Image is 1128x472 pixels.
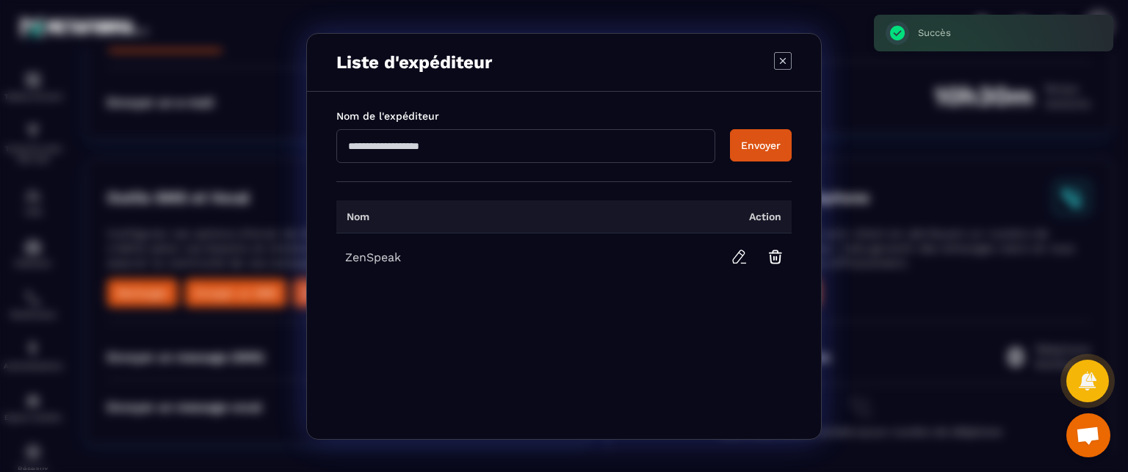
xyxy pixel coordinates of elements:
div: ZenSpeak [345,250,544,264]
button: Envoyer [730,129,792,161]
label: Nom de l'expéditeur [336,110,792,122]
div: Ouvrir le chat [1066,413,1110,457]
div: Liste d'expéditeur [336,52,492,73]
th: Action [544,200,792,233]
th: Nom [336,200,544,233]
